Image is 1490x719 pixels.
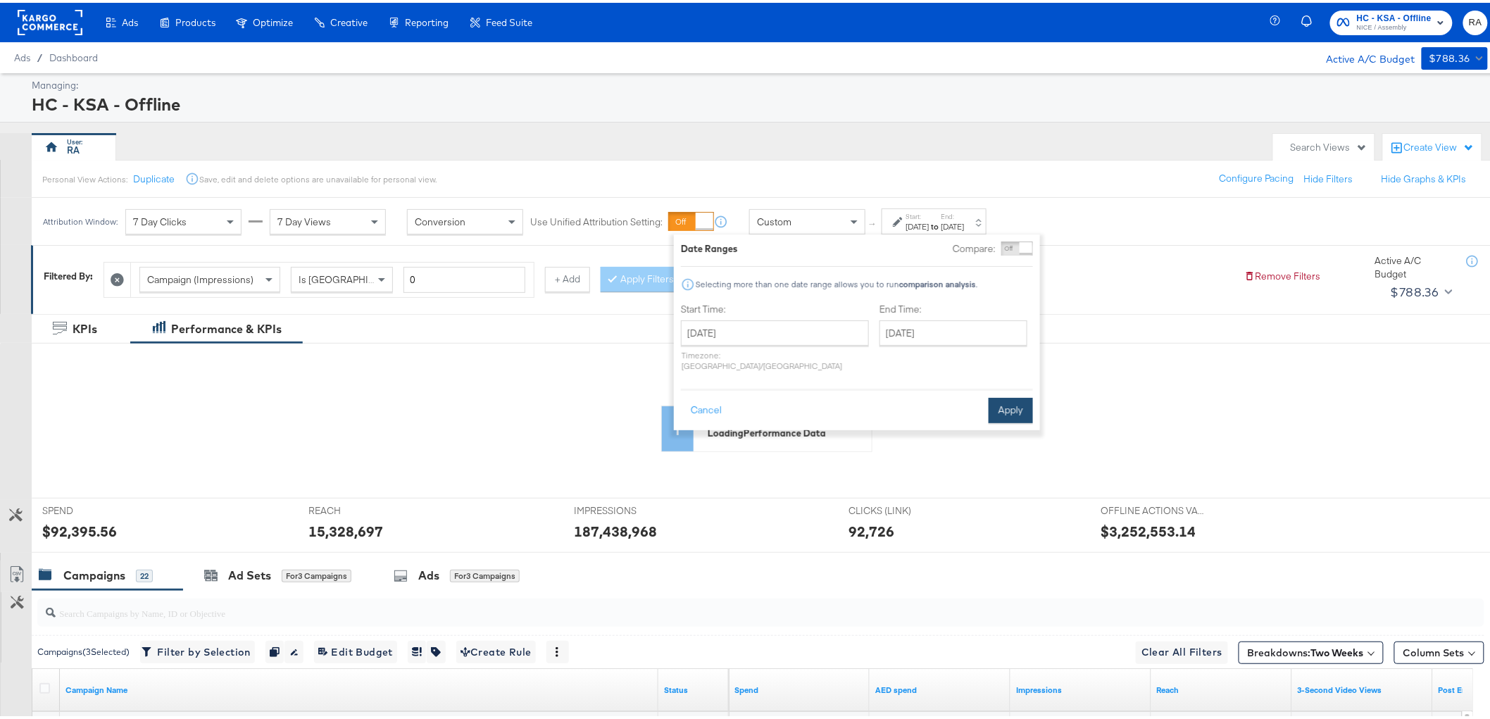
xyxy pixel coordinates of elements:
div: Ads [418,565,439,581]
div: Active A/C Budget [1375,251,1453,277]
label: Start Time: [681,300,869,313]
div: Search Views [1291,138,1367,151]
button: Cancel [681,395,732,420]
span: 7 Day Clicks [133,213,187,225]
div: Ad Sets [228,565,271,581]
b: Two Weeks [1311,644,1364,656]
span: Products [175,14,215,25]
a: Shows the current state of your Ad Campaign. [664,682,723,693]
a: The number of times your video was viewed for 3 seconds or more. [1298,682,1427,693]
div: Attribution Window: [42,214,118,224]
label: Compare: [953,239,996,253]
button: Edit Budget [314,638,397,661]
button: RA [1463,8,1488,32]
div: $788.36 [1391,279,1439,300]
button: + Add [545,264,590,289]
button: $788.36 [1422,44,1488,67]
span: Create Rule [461,641,532,658]
button: Configure Pacing [1210,163,1304,189]
button: Filter by Selection [140,638,255,661]
span: HC - KSA - Offline [1357,8,1432,23]
div: [DATE] [906,218,929,230]
div: HC - KSA - Offline [32,89,1484,113]
span: Conversion [415,213,465,225]
div: RA [68,141,80,154]
span: Ads [14,49,30,61]
button: Hide Filters [1304,170,1353,183]
a: Your campaign name. [65,682,653,693]
button: Remove Filters [1244,267,1321,280]
button: Duplicate [133,170,175,183]
button: HC - KSA - OfflineNICE / Assembly [1330,8,1453,32]
div: Create View [1404,138,1475,152]
div: Campaigns [63,565,125,581]
label: End Time: [879,300,1033,313]
label: Start: [906,209,929,218]
div: Selecting more than one date range allows you to run . [695,277,978,287]
button: Column Sets [1394,639,1484,661]
span: Optimize [253,14,293,25]
button: Hide Graphs & KPIs [1382,170,1467,183]
strong: comparison analysis [899,276,976,287]
div: Filtered By: [44,267,93,280]
span: Breakdowns: [1248,643,1364,657]
label: Use Unified Attribution Setting: [530,213,663,226]
button: Create Rule [456,638,536,661]
span: Ads [122,14,138,25]
div: Campaigns ( 3 Selected) [37,643,130,656]
div: Performance & KPIs [171,318,282,335]
span: Custom [757,213,791,225]
span: Campaign (Impressions) [147,270,253,283]
a: Dashboard [49,49,98,61]
div: Save, edit and delete options are unavailable for personal view. [199,171,437,182]
div: [DATE] [941,218,965,230]
span: Is [GEOGRAPHIC_DATA] [299,270,406,283]
button: Apply [989,395,1033,420]
span: 7 Day Views [277,213,331,225]
div: Date Ranges [681,239,738,253]
div: Personal View Actions: [42,171,127,182]
button: Breakdowns:Two Weeks [1239,639,1384,661]
span: NICE / Assembly [1357,20,1432,31]
span: RA [1469,12,1482,28]
input: Enter a number [403,264,525,290]
strong: to [929,218,941,229]
span: Edit Budget [318,641,393,658]
div: 22 [136,567,153,580]
button: $788.36 [1385,278,1455,301]
div: Active A/C Budget [1311,44,1415,65]
span: Reporting [405,14,449,25]
span: Filter by Selection [144,641,251,658]
div: Managing: [32,76,1484,89]
span: Creative [330,14,368,25]
div: for 3 Campaigns [450,567,520,580]
span: ↑ [867,219,880,224]
div: for 3 Campaigns [282,567,351,580]
input: Search Campaigns by Name, ID or Objective [56,591,1351,618]
div: $788.36 [1429,47,1470,65]
span: / [30,49,49,61]
a: The number of people your ad was served to. [1157,682,1286,693]
p: Timezone: [GEOGRAPHIC_DATA]/[GEOGRAPHIC_DATA] [681,347,869,368]
div: KPIs [73,318,97,335]
button: Clear All Filters [1136,639,1228,661]
span: Feed Suite [486,14,532,25]
span: Clear All Filters [1141,641,1222,658]
a: The number of times your ad was served. On mobile apps an ad is counted as served the first time ... [1016,682,1146,693]
a: The total amount spent to date. [734,682,864,693]
a: 3.6725 [875,682,1005,693]
label: End: [941,209,965,218]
